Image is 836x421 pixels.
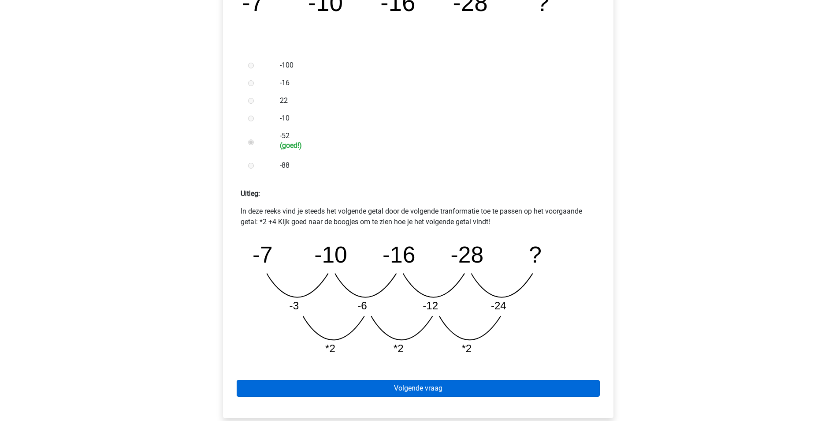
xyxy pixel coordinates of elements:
label: -10 [280,113,585,124]
tspan: ? [529,242,542,267]
label: -88 [280,160,585,171]
h6: (goed!) [280,141,585,150]
tspan: -6 [357,300,367,312]
label: -100 [280,60,585,71]
label: 22 [280,95,585,106]
strong: Uitleg: [241,189,260,198]
tspan: -10 [314,242,347,267]
label: -52 [280,131,585,150]
p: In deze reeks vind je steeds het volgende getal door de volgende tranformatie toe te passen op he... [241,206,596,227]
tspan: -3 [289,300,299,312]
tspan: -12 [423,300,438,312]
tspan: -28 [450,242,483,267]
label: -16 [280,78,585,88]
tspan: -16 [383,242,416,267]
a: Volgende vraag [237,380,600,397]
tspan: -24 [491,300,506,312]
tspan: -7 [252,242,272,267]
